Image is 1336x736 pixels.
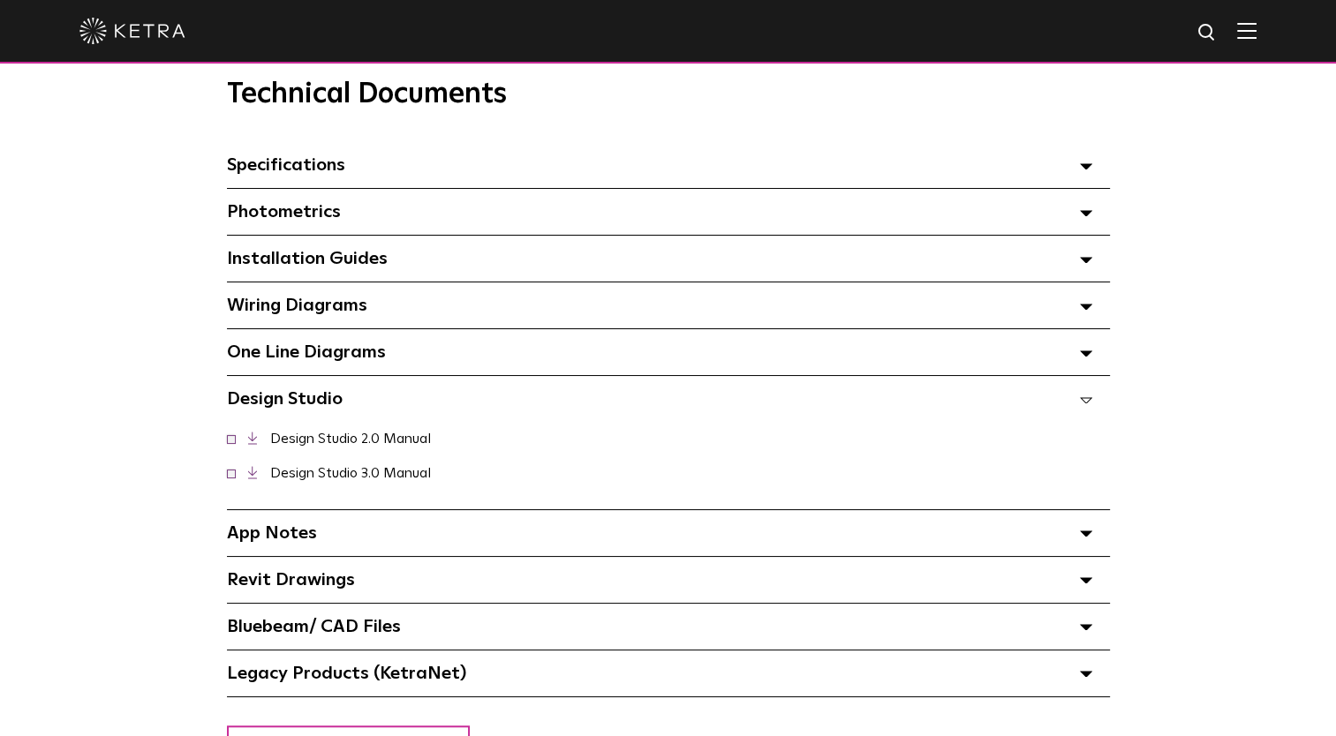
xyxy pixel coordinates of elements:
h3: Technical Documents [227,78,1110,111]
span: Legacy Products (KetraNet) [227,665,466,682]
span: Wiring Diagrams [227,297,367,314]
span: One Line Diagrams [227,343,386,361]
img: Hamburger%20Nav.svg [1237,22,1257,39]
span: Photometrics [227,203,341,221]
img: search icon [1196,22,1219,44]
span: Bluebeam/ CAD Files [227,618,401,635]
img: ketra-logo-2019-white [79,18,185,44]
span: Specifications [227,156,345,174]
a: Design Studio 2.0 Manual [270,432,431,446]
span: Revit Drawings [227,571,355,589]
span: Design Studio [227,390,343,408]
span: App Notes [227,524,317,542]
a: Design Studio 3.0 Manual [270,466,431,480]
span: Installation Guides [227,250,388,267]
